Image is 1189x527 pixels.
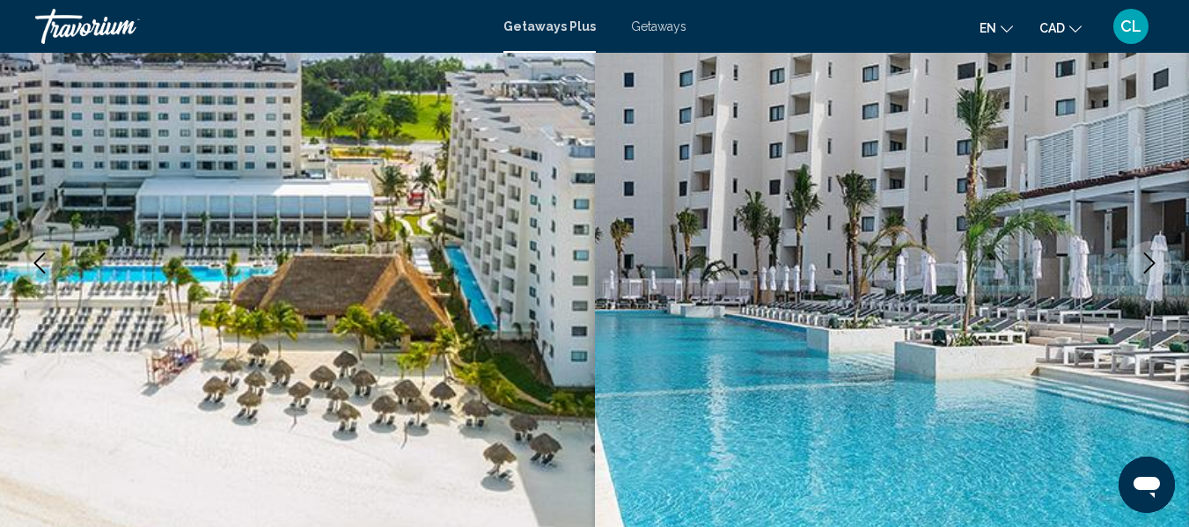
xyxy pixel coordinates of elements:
button: Next image [1127,241,1171,285]
button: Change currency [1039,15,1082,40]
span: CL [1120,18,1141,35]
button: Previous image [18,241,62,285]
span: CAD [1039,21,1065,35]
span: en [980,21,996,35]
button: User Menu [1108,8,1154,45]
iframe: Bouton de lancement de la fenêtre de messagerie [1119,457,1175,513]
a: Travorium [35,9,486,44]
a: Getaways Plus [503,19,596,33]
a: Getaways [631,19,686,33]
button: Change language [980,15,1013,40]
